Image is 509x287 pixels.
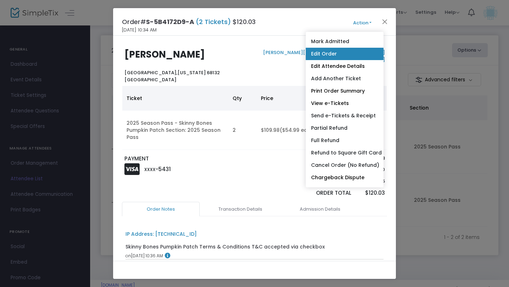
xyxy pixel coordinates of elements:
[306,85,384,97] a: Print Order Summary
[125,230,197,238] div: IP Address: [TECHNICAL_ID]
[122,86,228,111] th: Ticket
[124,48,205,61] b: [PERSON_NAME]
[306,48,384,60] a: Edit Order
[306,72,384,85] a: Add Another Ticket
[380,17,390,26] button: Close
[358,189,385,197] p: $120.03
[262,49,385,63] a: [PERSON_NAME][EMAIL_ADDRESS][PERSON_NAME][DOMAIN_NAME]
[291,178,351,185] p: Tax Total
[291,155,351,162] p: Sub total
[122,202,200,217] a: Order Notes
[194,17,233,26] span: (2 Tickets)
[122,111,228,150] td: 2025 Season Pass - Skinny Bones Pumpkin Patch Section: 2025 Season Pass
[201,202,279,217] a: Transaction Details
[144,166,156,172] span: XXXX
[306,134,384,147] a: Full Refund
[228,86,257,111] th: Qty
[146,17,194,26] span: S-5B4172D9-A
[125,243,325,251] div: Skinny Bones Pumpkin Patch Terms & Conditions T&C accepted via checkbox
[306,60,384,72] a: Edit Attendee Details
[124,69,177,76] span: [GEOGRAPHIC_DATA],
[257,86,324,111] th: Price
[122,86,387,150] div: Data table
[306,110,384,122] a: Send e-Tickets & Receipt
[228,111,257,150] td: 2
[306,171,384,184] a: Chargeback Dispute
[124,69,220,83] b: [US_STATE] 68132 [GEOGRAPHIC_DATA]
[306,159,384,171] a: Cancel Order (No Refund)
[280,127,316,134] span: ($54.99 each)
[291,166,351,173] p: Service Fee Total
[122,27,157,34] span: [DATE] 10:34 AM
[306,147,384,159] a: Refund to Square Gift Card
[156,165,171,173] span: -5431
[124,155,251,163] p: PAYMENT
[257,111,324,150] td: $109.98
[306,35,384,48] a: Mark Admitted
[291,189,351,197] p: Order Total
[125,253,384,259] div: [DATE] 10:36 AM
[341,19,384,27] button: Action
[306,97,384,110] a: View e-Tickets
[306,122,384,134] a: Partial Refund
[281,202,359,217] a: Admission Details
[122,17,256,27] h4: Order# $120.03
[125,253,131,259] span: on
